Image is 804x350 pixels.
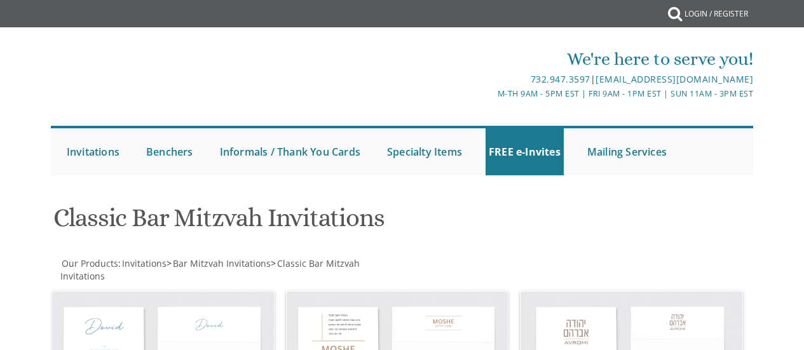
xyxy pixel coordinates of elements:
[60,257,118,269] a: Our Products
[531,73,590,85] a: 732.947.3597
[173,257,271,269] span: Bar Mitzvah Invitations
[217,128,364,175] a: Informals / Thank You Cards
[121,257,167,269] a: Invitations
[122,257,167,269] span: Invitations
[51,257,402,283] div: :
[60,257,360,282] a: Classic Bar Mitzvah Invitations
[167,257,271,269] span: >
[486,128,564,175] a: FREE e-Invites
[172,257,271,269] a: Bar Mitzvah Invitations
[60,257,360,282] span: >
[285,87,753,100] div: M-Th 9am - 5pm EST | Fri 9am - 1pm EST | Sun 11am - 3pm EST
[143,128,196,175] a: Benchers
[384,128,465,175] a: Specialty Items
[285,72,753,87] div: |
[285,46,753,72] div: We're here to serve you!
[64,128,123,175] a: Invitations
[53,204,512,241] h1: Classic Bar Mitzvah Invitations
[596,73,753,85] a: [EMAIL_ADDRESS][DOMAIN_NAME]
[584,128,670,175] a: Mailing Services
